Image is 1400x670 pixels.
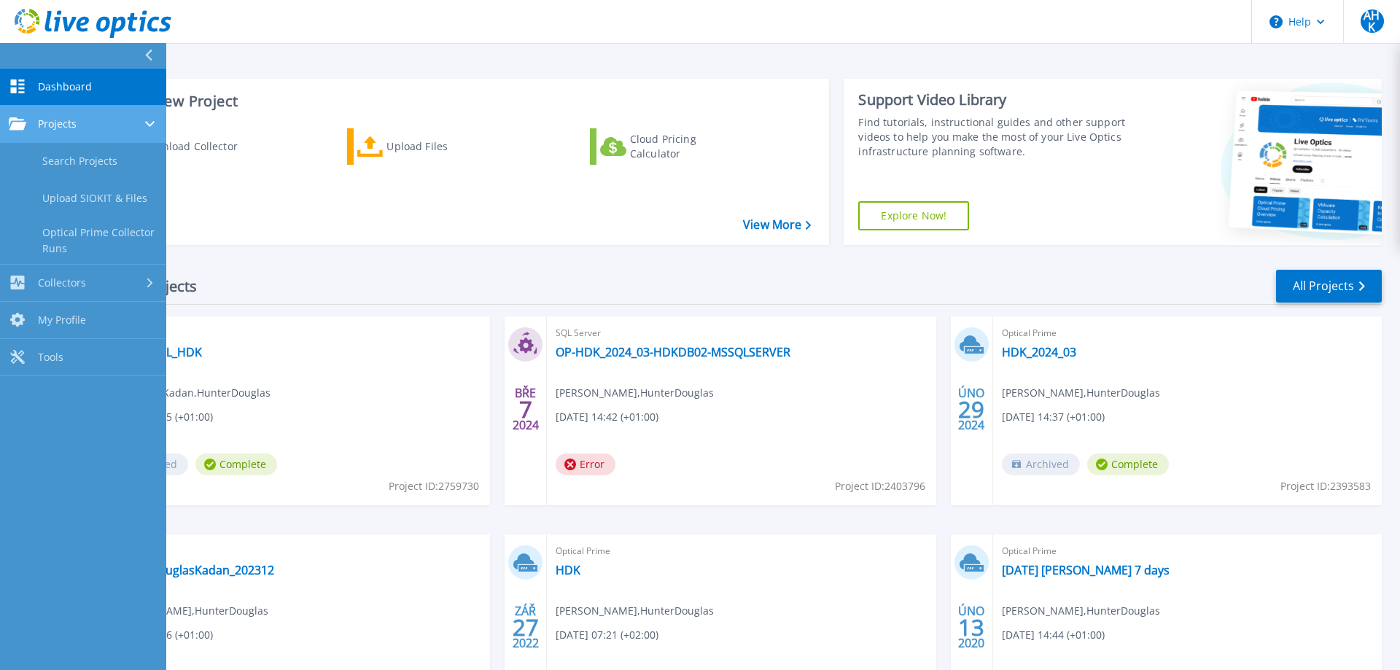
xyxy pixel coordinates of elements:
[104,93,811,109] h3: Start a New Project
[957,601,985,654] div: ÚNO 2020
[858,90,1132,109] div: Support Video Library
[110,385,271,401] span: Admin HD Kadan , HunterDouglas
[141,132,257,161] div: Download Collector
[556,563,580,577] a: HDK
[556,453,615,475] span: Error
[1361,9,1384,33] span: AHK
[110,563,274,577] a: HunterDouglasKadan_202312
[386,132,503,161] div: Upload Files
[110,325,481,341] span: Optical Prime
[835,478,925,494] span: Project ID: 2403796
[519,403,532,416] span: 7
[38,80,92,93] span: Dashboard
[556,345,790,359] a: OP-HDK_2024_03-HDKDB02-MSSQLSERVER
[556,325,927,341] span: SQL Server
[512,601,540,654] div: ZÁŘ 2022
[104,128,266,165] a: Download Collector
[743,218,811,232] a: View More
[958,403,984,416] span: 29
[1280,478,1371,494] span: Project ID: 2393583
[957,383,985,436] div: ÚNO 2024
[38,117,77,131] span: Projects
[556,409,658,425] span: [DATE] 14:42 (+01:00)
[38,351,63,364] span: Tools
[38,313,86,327] span: My Profile
[110,603,268,619] span: [PERSON_NAME] , HunterDouglas
[958,621,984,634] span: 13
[858,115,1132,159] div: Find tutorials, instructional guides and other support videos to help you make the most of your L...
[590,128,752,165] a: Cloud Pricing Calculator
[1002,543,1373,559] span: Optical Prime
[556,543,927,559] span: Optical Prime
[1002,627,1105,643] span: [DATE] 14:44 (+01:00)
[630,132,747,161] div: Cloud Pricing Calculator
[512,383,540,436] div: BŘE 2024
[1002,603,1160,619] span: [PERSON_NAME] , HunterDouglas
[110,345,202,359] a: PLATO_SQL_HDK
[1002,385,1160,401] span: [PERSON_NAME] , HunterDouglas
[556,627,658,643] span: [DATE] 07:21 (+02:00)
[513,621,539,634] span: 27
[389,478,479,494] span: Project ID: 2759730
[1002,453,1080,475] span: Archived
[1002,325,1373,341] span: Optical Prime
[556,385,714,401] span: [PERSON_NAME] , HunterDouglas
[1002,345,1076,359] a: HDK_2024_03
[347,128,510,165] a: Upload Files
[38,276,86,289] span: Collectors
[1087,453,1169,475] span: Complete
[1002,409,1105,425] span: [DATE] 14:37 (+01:00)
[1276,270,1382,303] a: All Projects
[858,201,969,230] a: Explore Now!
[195,453,277,475] span: Complete
[1002,563,1170,577] a: [DATE] [PERSON_NAME] 7 days
[110,543,481,559] span: Optical Prime
[556,603,714,619] span: [PERSON_NAME] , HunterDouglas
